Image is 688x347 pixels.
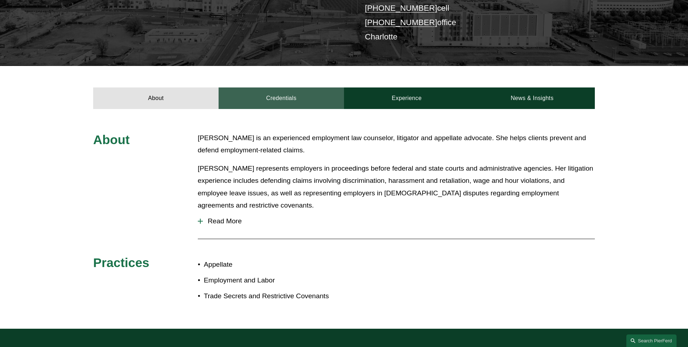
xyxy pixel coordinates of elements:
button: Read More [198,212,595,230]
span: About [93,133,130,147]
p: Appellate [204,258,344,271]
a: Search this site [626,334,677,347]
span: Practices [93,256,149,270]
p: [PERSON_NAME] is an experienced employment law counselor, litigator and appellate advocate. She h... [198,132,595,157]
a: About [93,87,219,109]
span: Read More [203,217,595,225]
a: News & Insights [469,87,595,109]
p: Trade Secrets and Restrictive Covenants [204,290,344,303]
a: Experience [344,87,469,109]
p: [PERSON_NAME] represents employers in proceedings before federal and state courts and administrat... [198,162,595,212]
a: [PHONE_NUMBER] [365,18,437,27]
p: Employment and Labor [204,274,344,287]
a: [PHONE_NUMBER] [365,4,437,13]
a: Credentials [219,87,344,109]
